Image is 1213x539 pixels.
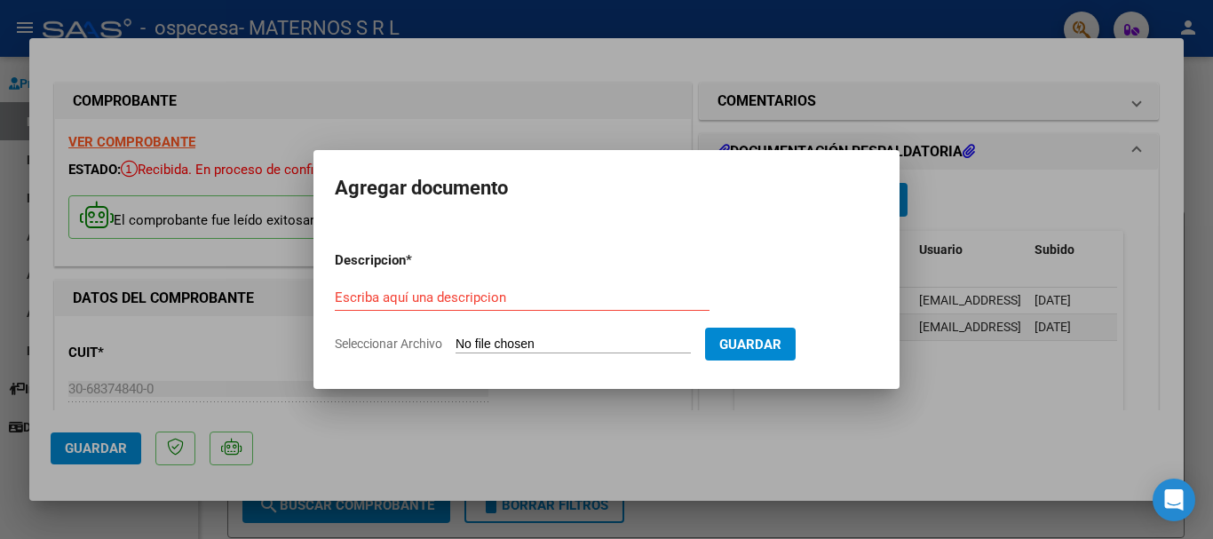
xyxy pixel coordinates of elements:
[335,250,498,271] p: Descripcion
[335,171,878,205] h2: Agregar documento
[1153,479,1195,521] div: Open Intercom Messenger
[705,328,796,361] button: Guardar
[719,337,781,353] span: Guardar
[335,337,442,351] span: Seleccionar Archivo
